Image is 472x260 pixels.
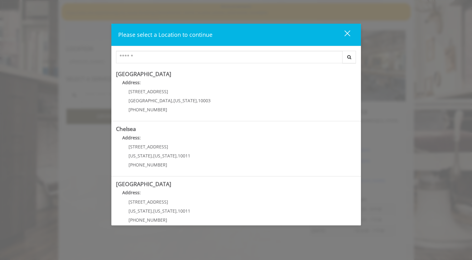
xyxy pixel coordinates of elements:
[116,51,356,66] div: Center Select
[116,125,136,132] b: Chelsea
[153,153,177,159] span: [US_STATE]
[346,55,353,59] i: Search button
[177,208,178,214] span: ,
[152,208,153,214] span: ,
[129,89,168,94] span: [STREET_ADDRESS]
[197,98,198,104] span: ,
[129,144,168,150] span: [STREET_ADDRESS]
[337,30,350,39] div: close dialog
[153,208,177,214] span: [US_STATE]
[122,79,141,85] b: Address:
[178,208,190,214] span: 10011
[116,180,171,188] b: [GEOGRAPHIC_DATA]
[129,208,152,214] span: [US_STATE]
[173,98,197,104] span: [US_STATE]
[129,162,167,168] span: [PHONE_NUMBER]
[129,107,167,113] span: [PHONE_NUMBER]
[116,70,171,78] b: [GEOGRAPHIC_DATA]
[129,98,172,104] span: [GEOGRAPHIC_DATA]
[333,28,354,41] button: close dialog
[118,31,212,38] span: Please select a Location to continue
[178,153,190,159] span: 10011
[116,51,343,63] input: Search Center
[129,217,167,223] span: [PHONE_NUMBER]
[129,153,152,159] span: [US_STATE]
[122,190,141,195] b: Address:
[129,199,168,205] span: [STREET_ADDRESS]
[172,98,173,104] span: ,
[198,98,211,104] span: 10003
[122,135,141,141] b: Address:
[177,153,178,159] span: ,
[152,153,153,159] span: ,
